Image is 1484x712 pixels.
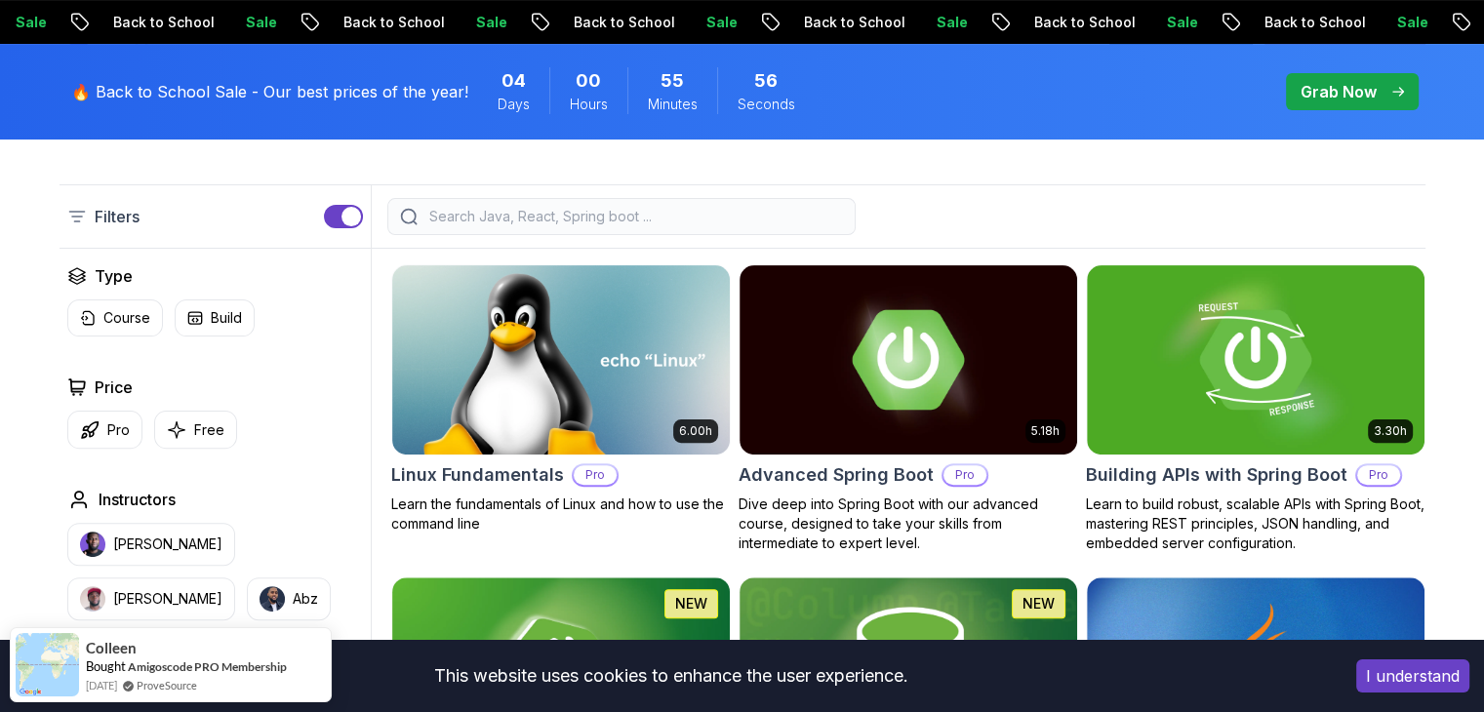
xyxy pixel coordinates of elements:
[943,465,986,485] p: Pro
[501,67,526,95] span: 4 Days
[1301,80,1377,103] p: Grab Now
[460,13,522,32] p: Sale
[425,207,843,226] input: Search Java, React, Spring boot ...
[1150,13,1213,32] p: Sale
[1087,265,1424,455] img: Building APIs with Spring Boot card
[103,308,150,328] p: Course
[67,577,235,620] button: instructor img[PERSON_NAME]
[1086,461,1347,489] h2: Building APIs with Spring Boot
[498,95,530,114] span: Days
[293,589,318,609] p: Abz
[67,299,163,336] button: Course
[738,95,795,114] span: Seconds
[99,488,176,511] h2: Instructors
[739,461,934,489] h2: Advanced Spring Boot
[67,411,142,449] button: Pro
[86,640,137,656] span: Colleen
[113,589,222,609] p: [PERSON_NAME]
[391,264,731,534] a: Linux Fundamentals card6.00hLinux FundamentalsProLearn the fundamentals of Linux and how to use t...
[740,265,1077,455] img: Advanced Spring Boot card
[1357,465,1400,485] p: Pro
[86,658,126,674] span: Bought
[113,534,222,554] p: [PERSON_NAME]
[739,494,1078,553] p: Dive deep into Spring Boot with our advanced course, designed to take your skills from intermedia...
[71,80,468,103] p: 🔥 Back to School Sale - Our best prices of the year!
[1031,423,1060,439] p: 5.18h
[1381,13,1443,32] p: Sale
[80,532,105,557] img: instructor img
[576,67,601,95] span: 0 Hours
[1248,13,1381,32] p: Back to School
[1356,659,1469,692] button: Accept cookies
[1086,264,1425,553] a: Building APIs with Spring Boot card3.30hBuilding APIs with Spring BootProLearn to build robust, s...
[648,95,698,114] span: Minutes
[154,411,237,449] button: Free
[247,577,331,620] button: instructor imgAbz
[574,465,617,485] p: Pro
[80,586,105,612] img: instructor img
[1374,423,1407,439] p: 3.30h
[392,265,730,455] img: Linux Fundamentals card
[211,308,242,328] p: Build
[690,13,752,32] p: Sale
[1018,13,1150,32] p: Back to School
[679,423,712,439] p: 6.00h
[128,659,287,674] a: Amigoscode PRO Membership
[95,264,133,288] h2: Type
[86,677,117,693] span: [DATE]
[137,677,197,693] a: ProveSource
[570,95,608,114] span: Hours
[391,494,731,534] p: Learn the fundamentals of Linux and how to use the command line
[1023,594,1055,613] p: NEW
[391,461,564,489] h2: Linux Fundamentals
[95,376,133,399] h2: Price
[67,523,235,566] button: instructor img[PERSON_NAME]
[260,586,285,612] img: instructor img
[327,13,460,32] p: Back to School
[739,264,1078,553] a: Advanced Spring Boot card5.18hAdvanced Spring BootProDive deep into Spring Boot with our advanced...
[1086,494,1425,553] p: Learn to build robust, scalable APIs with Spring Boot, mastering REST principles, JSON handling, ...
[557,13,690,32] p: Back to School
[194,420,224,440] p: Free
[16,633,79,696] img: provesource social proof notification image
[95,205,140,228] p: Filters
[661,67,684,95] span: 55 Minutes
[675,594,707,613] p: NEW
[229,13,292,32] p: Sale
[107,420,130,440] p: Pro
[175,299,255,336] button: Build
[920,13,983,32] p: Sale
[97,13,229,32] p: Back to School
[754,67,778,95] span: 56 Seconds
[787,13,920,32] p: Back to School
[15,654,1327,697] div: This website uses cookies to enhance the user experience.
